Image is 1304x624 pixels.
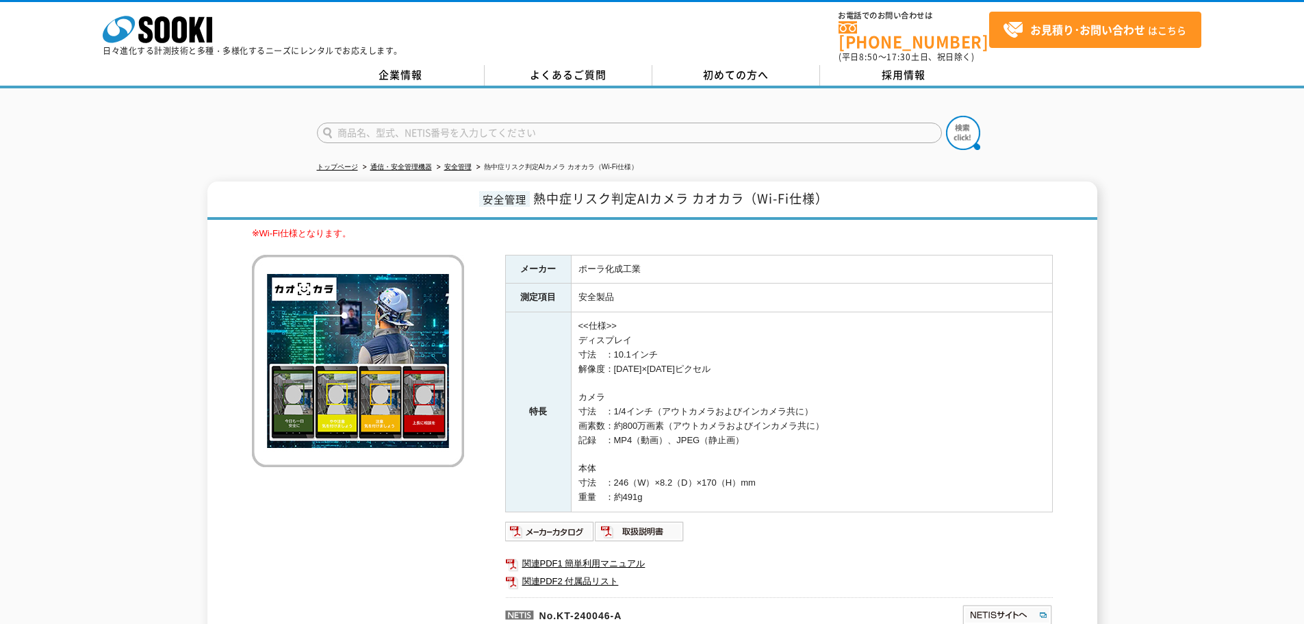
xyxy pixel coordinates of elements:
[505,529,595,540] a: メーカーカタログ
[252,227,1053,241] p: ※Wi-Fi仕様となります。
[839,21,989,49] a: [PHONE_NUMBER]
[505,555,1053,573] a: 関連PDF1 簡単利用マニュアル
[505,312,571,512] th: 特長
[886,51,911,63] span: 17:30
[946,116,980,150] img: btn_search.png
[1003,20,1186,40] span: はこちら
[317,123,942,143] input: 商品名、型式、NETIS番号を入力してください
[820,65,988,86] a: 採用情報
[989,12,1201,48] a: お見積り･お問い合わせはこちら
[652,65,820,86] a: 初めての方へ
[474,160,639,175] li: 熱中症リスク判定AIカメラ カオカラ（Wi-Fi仕様）
[505,521,595,542] img: メーカーカタログ
[479,191,530,207] span: 安全管理
[533,189,828,208] span: 熱中症リスク判定AIカメラ カオカラ（Wi-Fi仕様）
[505,255,571,284] th: メーカー
[1030,21,1145,38] strong: お見積り･お問い合わせ
[859,51,878,63] span: 8:50
[571,312,1052,512] td: <<仕様>> ディスプレイ 寸法 ：10.1インチ 解像度：[DATE]×[DATE]ピクセル カメラ 寸法 ：1/4インチ（アウトカメラおよびインカメラ共に） 画素数：約800万画素（アウトカ...
[595,529,685,540] a: 取扱説明書
[444,163,472,171] a: 安全管理
[317,65,485,86] a: 企業情報
[370,163,432,171] a: 通信・安全管理機器
[505,573,1053,590] a: 関連PDF2 付属品リスト
[571,284,1052,312] td: 安全製品
[839,12,989,20] span: お電話でのお問い合わせは
[571,255,1052,284] td: ポーラ化成工業
[839,51,974,63] span: (平日 ～ 土日、祝日除く)
[317,163,358,171] a: トップページ
[252,255,464,467] img: 熱中症リスク判定AIカメラ カオカラ（Wi-Fi仕様）
[103,47,402,55] p: 日々進化する計測技術と多種・多様化するニーズにレンタルでお応えします。
[485,65,652,86] a: よくあるご質問
[703,67,769,82] span: 初めての方へ
[595,521,685,542] img: 取扱説明書
[505,284,571,312] th: 測定項目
